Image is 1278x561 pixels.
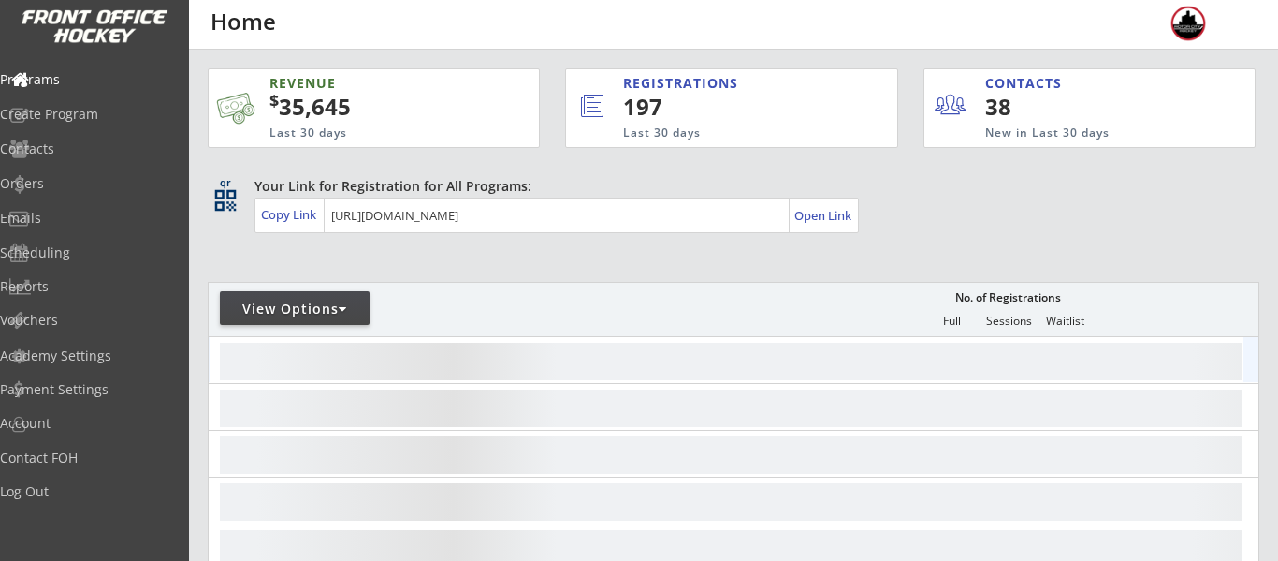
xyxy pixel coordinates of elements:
div: Last 30 days [623,125,820,141]
div: 38 [985,91,1100,123]
div: 35,645 [269,91,480,123]
div: REVENUE [269,74,456,93]
div: Full [923,315,980,328]
div: Open Link [794,208,853,224]
div: No. of Registrations [950,291,1066,304]
div: Your Link for Registration for All Programs: [254,177,1201,196]
div: 197 [623,91,834,123]
div: New in Last 30 days [985,125,1168,141]
div: REGISTRATIONS [623,74,815,93]
div: View Options [220,300,370,318]
button: qr_code [211,186,240,214]
sup: $ [269,89,279,111]
a: Open Link [794,202,853,229]
div: Sessions [980,315,1037,328]
div: Waitlist [1037,315,1093,328]
div: CONTACTS [985,74,1070,93]
div: qr [213,177,236,189]
div: Copy Link [261,206,320,223]
div: Last 30 days [269,125,456,141]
